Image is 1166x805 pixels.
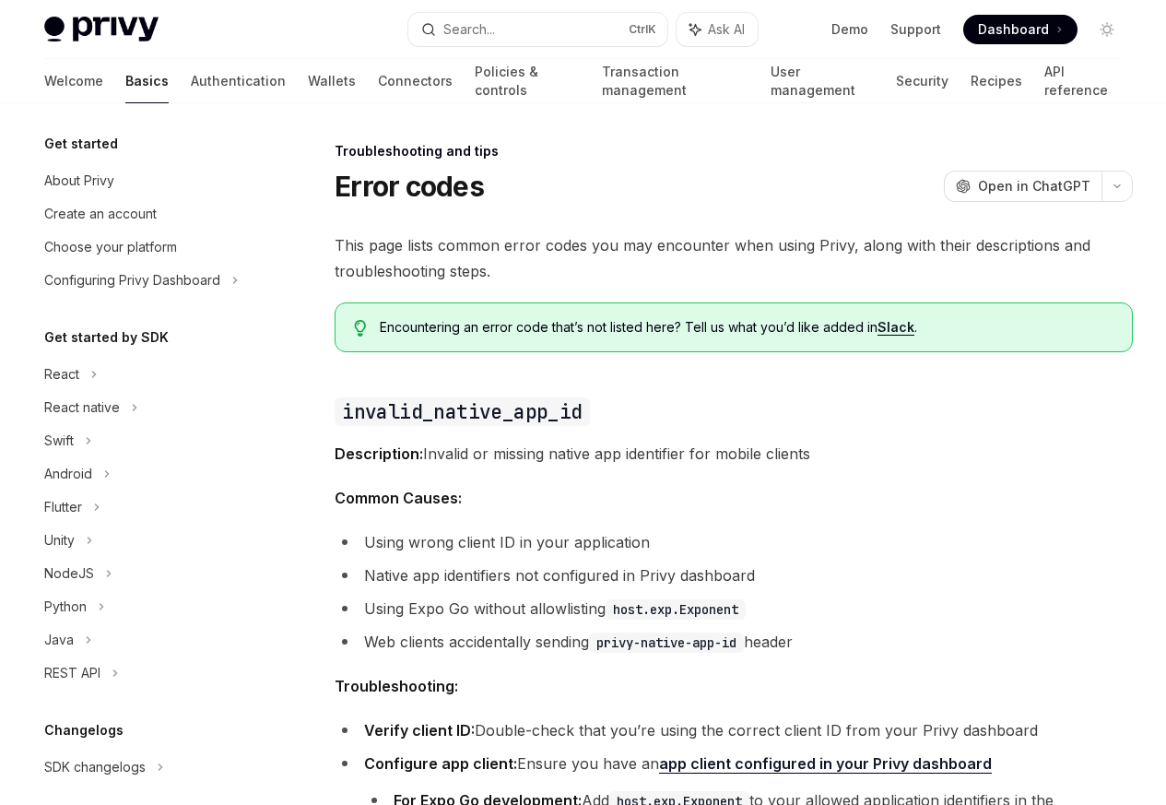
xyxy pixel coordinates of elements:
[335,170,484,203] h1: Error codes
[589,633,744,653] code: privy-native-app-id
[354,320,367,337] svg: Tip
[335,529,1133,555] li: Using wrong client ID in your application
[44,496,82,518] div: Flutter
[408,13,667,46] button: Search...CtrlK
[44,203,157,225] div: Create an account
[1092,15,1122,44] button: Toggle dark mode
[771,59,875,103] a: User management
[364,754,517,773] strong: Configure app client:
[44,236,177,258] div: Choose your platform
[443,18,495,41] div: Search...
[44,133,118,155] h5: Get started
[978,177,1090,195] span: Open in ChatGPT
[335,142,1133,160] div: Troubleshooting and tips
[335,596,1133,622] li: Using Expo Go without allowlisting
[335,562,1133,588] li: Native app identifiers not configured in Privy dashboard
[606,599,746,620] code: host.exp.Exponent
[378,59,453,103] a: Connectors
[629,22,656,37] span: Ctrl K
[44,529,75,551] div: Unity
[44,430,74,452] div: Swift
[44,719,124,741] h5: Changelogs
[971,59,1022,103] a: Recipes
[44,326,169,349] h5: Get started by SDK
[335,677,458,695] strong: Troubleshooting:
[364,721,475,740] strong: Verify client ID:
[877,319,914,336] a: Slack
[44,662,100,684] div: REST API
[659,754,992,774] a: app client configured in your Privy dashboard
[380,318,1113,337] span: Encountering an error code that’s not listed here? Tell us what you’d like added in .
[335,444,423,463] strong: Description:
[44,629,74,651] div: Java
[890,20,941,39] a: Support
[708,20,745,39] span: Ask AI
[335,397,589,426] code: invalid_native_app_id
[831,20,868,39] a: Demo
[44,756,146,778] div: SDK changelogs
[44,596,87,618] div: Python
[44,170,114,192] div: About Privy
[44,59,103,103] a: Welcome
[335,441,1133,467] span: Invalid or missing native app identifier for mobile clients
[44,562,94,585] div: NodeJS
[44,463,92,485] div: Android
[29,164,265,197] a: About Privy
[29,197,265,231] a: Create an account
[29,231,265,264] a: Choose your platform
[475,59,580,103] a: Policies & controls
[978,20,1049,39] span: Dashboard
[44,363,79,385] div: React
[677,13,758,46] button: Ask AI
[44,269,220,291] div: Configuring Privy Dashboard
[1044,59,1122,103] a: API reference
[308,59,356,103] a: Wallets
[44,397,120,419] div: React native
[335,489,462,507] strong: Common Causes:
[335,717,1133,743] li: Double-check that you’re using the correct client ID from your Privy dashboard
[896,59,948,103] a: Security
[335,629,1133,655] li: Web clients accidentally sending header
[44,17,159,42] img: light logo
[963,15,1078,44] a: Dashboard
[602,59,748,103] a: Transaction management
[335,232,1133,284] span: This page lists common error codes you may encounter when using Privy, along with their descripti...
[191,59,286,103] a: Authentication
[944,171,1101,202] button: Open in ChatGPT
[125,59,169,103] a: Basics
